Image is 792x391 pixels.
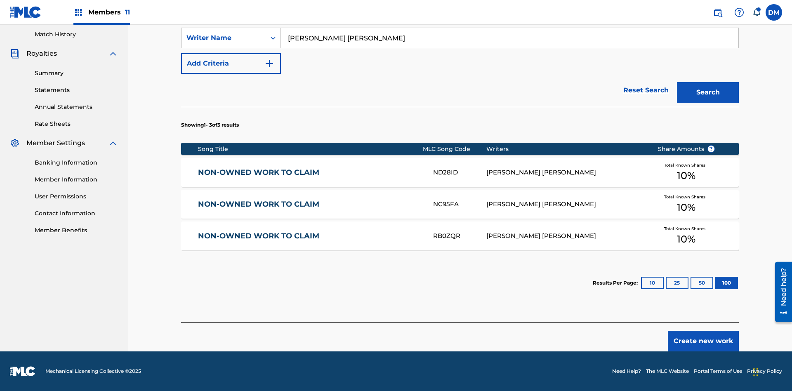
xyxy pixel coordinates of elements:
a: Rate Sheets [35,120,118,128]
img: expand [108,138,118,148]
a: Statements [35,86,118,94]
button: Add Criteria [181,53,281,74]
div: [PERSON_NAME] [PERSON_NAME] [486,168,645,177]
a: Portal Terms of Use [694,367,742,375]
span: Member Settings [26,138,85,148]
a: User Permissions [35,192,118,201]
span: ? [708,146,714,152]
div: Writers [486,145,645,153]
div: Song Title [198,145,423,153]
img: help [734,7,744,17]
img: Member Settings [10,138,20,148]
a: Need Help? [612,367,641,375]
a: Member Information [35,175,118,184]
span: Royalties [26,49,57,59]
form: Search Form [181,2,739,107]
span: Share Amounts [658,145,715,153]
div: Notifications [752,8,761,16]
a: Public Search [709,4,726,21]
button: 10 [641,277,664,289]
img: Royalties [10,49,20,59]
a: Banking Information [35,158,118,167]
a: Match History [35,30,118,39]
a: NON-OWNED WORK TO CLAIM [198,231,422,241]
img: MLC Logo [10,6,42,18]
img: 9d2ae6d4665cec9f34b9.svg [264,59,274,68]
div: NC95FA [433,200,486,209]
img: Top Rightsholders [73,7,83,17]
div: RB0ZQR [433,231,486,241]
div: ND28ID [433,168,486,177]
p: Showing 1 - 3 of 3 results [181,121,239,129]
span: 10 % [677,232,695,247]
button: 100 [715,277,738,289]
button: Create new work [668,331,739,351]
span: Total Known Shares [664,226,709,232]
button: 25 [666,277,688,289]
a: NON-OWNED WORK TO CLAIM [198,168,422,177]
div: Help [731,4,747,21]
span: 10 % [677,168,695,183]
a: Privacy Policy [747,367,782,375]
div: Drag [753,360,758,384]
a: Reset Search [619,81,673,99]
span: 11 [125,8,130,16]
span: Total Known Shares [664,162,709,168]
iframe: Chat Widget [751,351,792,391]
img: logo [10,366,35,376]
span: Total Known Shares [664,194,709,200]
a: The MLC Website [646,367,689,375]
button: 50 [691,277,713,289]
div: User Menu [766,4,782,21]
div: MLC Song Code [423,145,486,153]
a: Member Benefits [35,226,118,235]
a: Annual Statements [35,103,118,111]
iframe: Resource Center [769,259,792,326]
a: Contact Information [35,209,118,218]
span: Mechanical Licensing Collective © 2025 [45,367,141,375]
img: search [713,7,723,17]
a: Summary [35,69,118,78]
div: Writer Name [186,33,261,43]
button: Search [677,82,739,103]
img: expand [108,49,118,59]
a: NON-OWNED WORK TO CLAIM [198,200,422,209]
span: 10 % [677,200,695,215]
span: Members [88,7,130,17]
p: Results Per Page: [593,279,640,287]
div: [PERSON_NAME] [PERSON_NAME] [486,231,645,241]
div: [PERSON_NAME] [PERSON_NAME] [486,200,645,209]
